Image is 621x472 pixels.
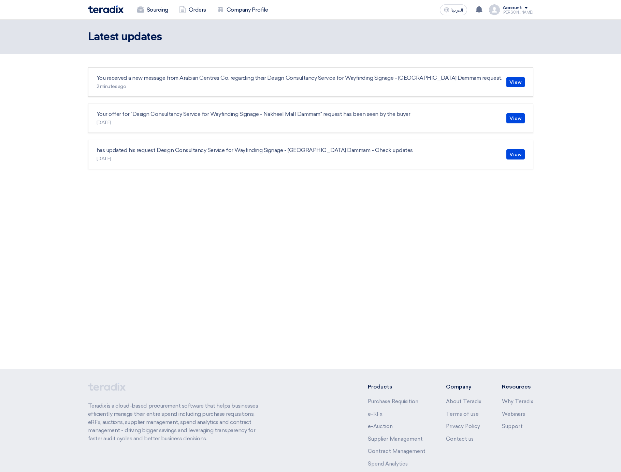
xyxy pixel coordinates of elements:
p: Teradix is a cloud-based procurement software that helps businesses efficiently manage their enti... [88,402,266,443]
a: Terms of use [446,411,479,417]
span: العربية [451,8,463,13]
a: Why Teradix [502,398,533,405]
a: Contact us [446,436,474,442]
span: [DATE] [97,156,111,162]
a: e-RFx [368,411,382,417]
a: Orders [174,2,212,17]
a: Webinars [502,411,525,417]
a: View [506,113,525,123]
h2: Latest updates [88,30,162,44]
a: Sourcing [132,2,174,17]
a: Privacy Policy [446,423,480,429]
p: You received a new message from Arabian Centres Co. regarding their Design Consultancy Service fo... [97,74,502,82]
li: Company [446,383,481,391]
p: Your offer for "Design Consultancy Service for Wayfinding Signage - Nakheel Mall Dammam" request ... [97,110,410,118]
a: View [506,77,525,87]
a: Contract Management [368,448,425,454]
a: Supplier Management [368,436,423,442]
div: Account [503,5,522,11]
a: Company Profile [212,2,274,17]
a: Spend Analytics [368,461,408,467]
p: has updated his request Design Consultancy Service for Wayfinding Signage - [GEOGRAPHIC_DATA] Dam... [97,146,413,154]
button: العربية [440,4,467,15]
a: e-Auction [368,423,393,429]
div: [PERSON_NAME] [503,11,533,14]
a: Purchase Requisition [368,398,418,405]
li: Resources [502,383,533,391]
span: 2 minutes ago [97,83,126,89]
a: About Teradix [446,398,481,405]
span: [DATE] [97,120,111,125]
img: profile_test.png [489,4,500,15]
img: Teradix logo [88,5,124,13]
a: Support [502,423,523,429]
li: Products [368,383,425,391]
a: View [506,149,525,159]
